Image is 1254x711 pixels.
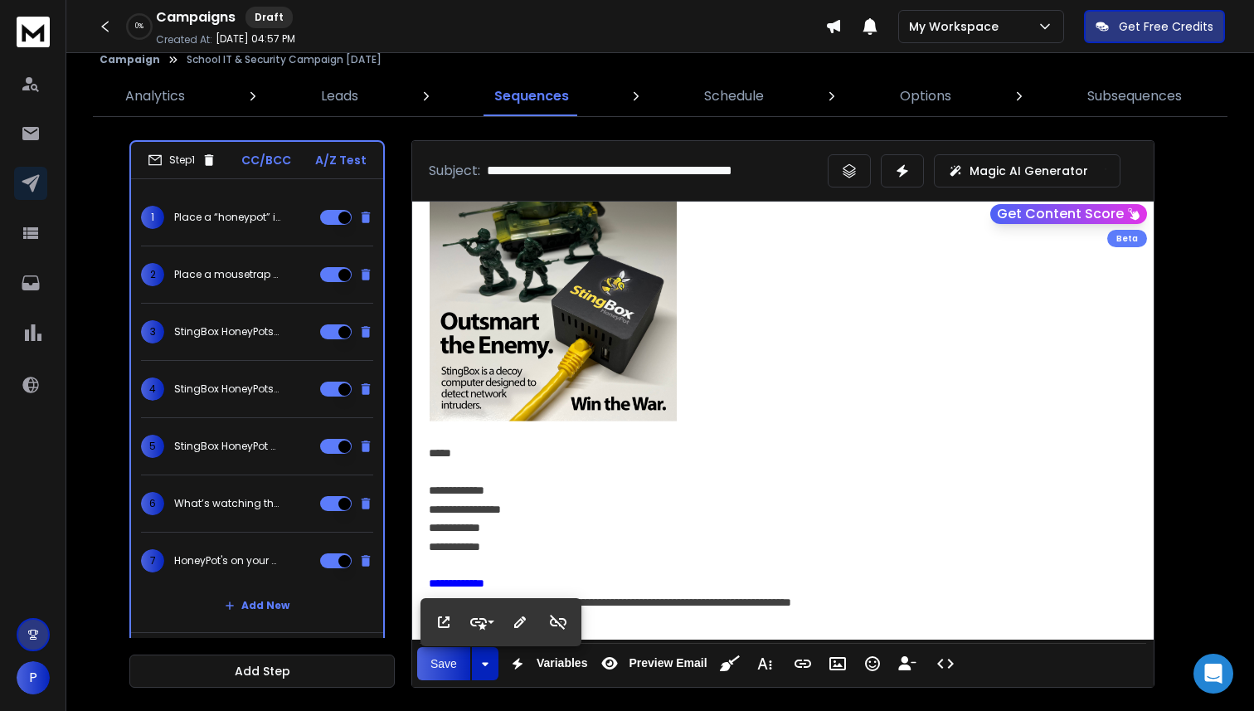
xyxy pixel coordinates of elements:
[187,53,382,66] p: School IT & Security Campaign [DATE]
[990,204,1147,224] button: Get Content Score
[141,263,164,286] span: 2
[129,140,385,671] li: Step1CC/BCCA/Z Test1Place a “honeypot” inside {{companyName}} network2Place a mousetrap on your n...
[141,377,164,401] span: 4
[594,647,710,680] button: Preview Email
[749,647,780,680] button: More Text
[148,153,216,168] div: Step 1
[909,18,1005,35] p: My Workspace
[1193,654,1233,694] div: Open Intercom Messenger
[17,661,50,694] button: P
[141,320,164,343] span: 3
[504,606,536,639] button: Edit Link
[156,7,236,27] h1: Campaigns
[241,152,291,168] p: CC/BCC
[787,647,819,680] button: Insert Link (⌘K)
[174,268,280,281] p: Place a mousetrap on your network.
[135,22,143,32] p: 0 %
[822,647,853,680] button: Insert Image (⌘P)
[129,655,395,688] button: Add Step
[484,76,579,116] a: Sequences
[930,647,961,680] button: Code View
[970,163,1088,179] p: Magic AI Generator
[625,656,710,670] span: Preview Email
[174,325,280,338] p: StingBox HoneyPots for (district)
[100,53,160,66] button: Campaign
[141,492,164,515] span: 6
[174,382,280,396] p: StingBox HoneyPots work.
[311,76,368,116] a: Leads
[174,497,280,510] p: What’s watching the inside of your network?
[428,606,459,639] button: Open Link
[245,7,293,28] div: Draft
[466,606,498,639] button: Style
[115,76,195,116] a: Analytics
[704,86,764,106] p: Schedule
[892,647,923,680] button: Insert Unsubscribe Link
[890,76,961,116] a: Options
[1087,86,1182,106] p: Subsequences
[502,647,591,680] button: Variables
[900,86,951,106] p: Options
[694,76,774,116] a: Schedule
[125,86,185,106] p: Analytics
[417,647,470,680] button: Save
[17,17,50,47] img: logo
[174,211,280,224] p: Place a “honeypot” inside {{companyName}} network
[714,647,746,680] button: Clean HTML
[934,154,1120,187] button: Magic AI Generator
[156,33,212,46] p: Created At:
[211,589,303,622] button: Add New
[494,86,569,106] p: Sequences
[1084,10,1225,43] button: Get Free Credits
[141,206,164,229] span: 1
[321,86,358,106] p: Leads
[315,152,367,168] p: A/Z Test
[533,656,591,670] span: Variables
[174,440,280,453] p: StingBox HoneyPot cost, deployment, alert noise—quick answers
[857,647,888,680] button: Emoticons
[429,161,480,181] p: Subject:
[1119,18,1213,35] p: Get Free Credits
[1077,76,1192,116] a: Subsequences
[1107,230,1147,247] div: Beta
[542,606,574,639] button: Unlink
[216,32,295,46] p: [DATE] 04:57 PM
[141,435,164,458] span: 5
[174,554,280,567] p: HoneyPot's on your Security Radar
[141,549,164,572] span: 7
